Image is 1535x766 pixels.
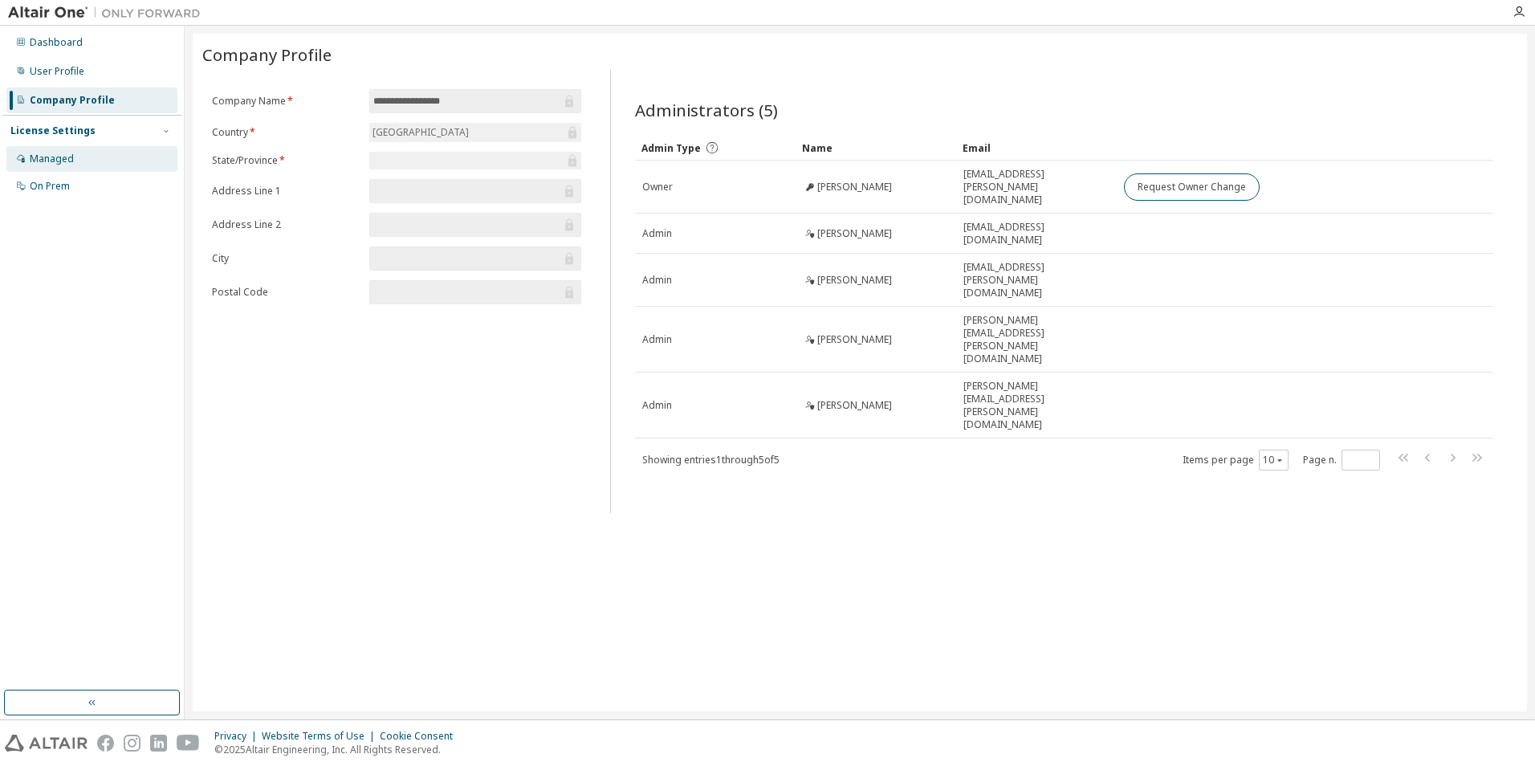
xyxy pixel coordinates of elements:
div: [GEOGRAPHIC_DATA] [369,123,581,142]
p: © 2025 Altair Engineering, Inc. All Rights Reserved. [214,743,462,756]
div: Website Terms of Use [262,730,380,743]
div: Email [963,135,1110,161]
span: Admin Type [641,141,701,155]
span: [PERSON_NAME][EMAIL_ADDRESS][PERSON_NAME][DOMAIN_NAME] [963,380,1110,431]
img: altair_logo.svg [5,735,88,752]
img: youtube.svg [177,735,200,752]
div: On Prem [30,180,70,193]
span: Admin [642,333,672,346]
div: Company Profile [30,94,115,107]
label: Country [212,126,360,139]
span: [PERSON_NAME] [817,333,892,346]
span: Admin [642,399,672,412]
img: facebook.svg [97,735,114,752]
div: User Profile [30,65,84,78]
span: Company Profile [202,43,332,66]
label: Postal Code [212,286,360,299]
div: Privacy [214,730,262,743]
label: Address Line 2 [212,218,360,231]
span: Admin [642,227,672,240]
label: City [212,252,360,265]
div: [GEOGRAPHIC_DATA] [370,124,471,141]
span: [PERSON_NAME] [817,227,892,240]
div: Name [802,135,950,161]
label: State/Province [212,154,360,167]
span: [EMAIL_ADDRESS][PERSON_NAME][DOMAIN_NAME] [963,261,1110,299]
span: [PERSON_NAME] [817,274,892,287]
span: [EMAIL_ADDRESS][DOMAIN_NAME] [963,221,1110,247]
span: Admin [642,274,672,287]
div: Dashboard [30,36,83,49]
div: License Settings [10,124,96,137]
img: linkedin.svg [150,735,167,752]
div: Managed [30,153,74,165]
label: Company Name [212,95,360,108]
span: [PERSON_NAME][EMAIL_ADDRESS][PERSON_NAME][DOMAIN_NAME] [963,314,1110,365]
span: [EMAIL_ADDRESS][PERSON_NAME][DOMAIN_NAME] [963,168,1110,206]
img: Altair One [8,5,209,21]
div: Cookie Consent [380,730,462,743]
span: Page n. [1303,450,1380,471]
span: [PERSON_NAME] [817,399,892,412]
label: Address Line 1 [212,185,360,198]
span: Items per page [1183,450,1289,471]
span: Owner [642,181,673,194]
button: Request Owner Change [1124,173,1260,201]
button: 10 [1263,454,1285,467]
span: Showing entries 1 through 5 of 5 [642,453,780,467]
span: [PERSON_NAME] [817,181,892,194]
span: Administrators (5) [635,99,778,121]
img: instagram.svg [124,735,140,752]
